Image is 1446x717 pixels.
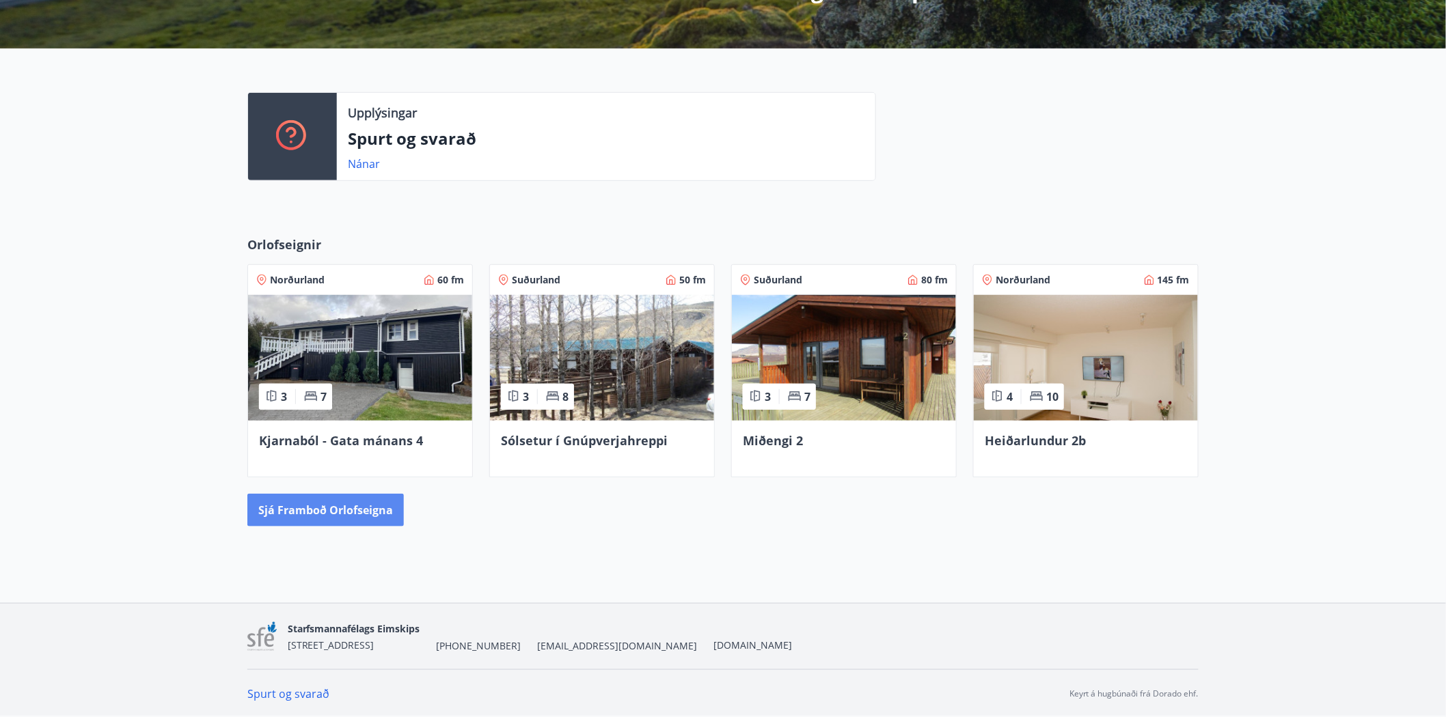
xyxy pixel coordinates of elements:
[288,622,420,635] span: Starfsmannafélags Eimskips
[679,273,706,287] span: 50 fm
[1158,273,1190,287] span: 145 fm
[259,432,423,449] span: Kjarnaból - Gata mánans 4
[247,622,277,651] img: 7sa1LslLnpN6OqSLT7MqncsxYNiZGdZT4Qcjshc2.png
[288,638,374,651] span: [STREET_ADDRESS]
[247,236,321,253] span: Orlofseignir
[538,639,698,653] span: [EMAIL_ADDRESS][DOMAIN_NAME]
[921,273,948,287] span: 80 fm
[501,432,668,449] span: Sólsetur í Gnúpverjahreppi
[348,156,380,171] a: Nánar
[1069,688,1199,700] p: Keyrt á hugbúnaði frá Dorado ehf.
[437,639,521,653] span: [PHONE_NUMBER]
[348,127,864,150] p: Spurt og svarað
[754,273,802,287] span: Suðurland
[437,273,464,287] span: 60 fm
[804,389,810,404] span: 7
[490,295,714,421] img: Paella dish
[996,273,1050,287] span: Norðurland
[1046,389,1059,404] span: 10
[732,295,956,421] img: Paella dish
[512,273,560,287] span: Suðurland
[247,494,404,526] button: Sjá framboð orlofseigna
[247,686,329,701] a: Spurt og svarað
[765,389,771,404] span: 3
[985,432,1086,449] span: Heiðarlundur 2b
[743,432,803,449] span: Miðengi 2
[714,638,793,651] a: [DOMAIN_NAME]
[248,295,472,421] img: Paella dish
[1007,389,1013,404] span: 4
[281,389,287,404] span: 3
[562,389,569,404] span: 8
[523,389,529,404] span: 3
[348,104,417,122] p: Upplýsingar
[270,273,325,287] span: Norðurland
[974,295,1198,421] img: Paella dish
[320,389,327,404] span: 7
